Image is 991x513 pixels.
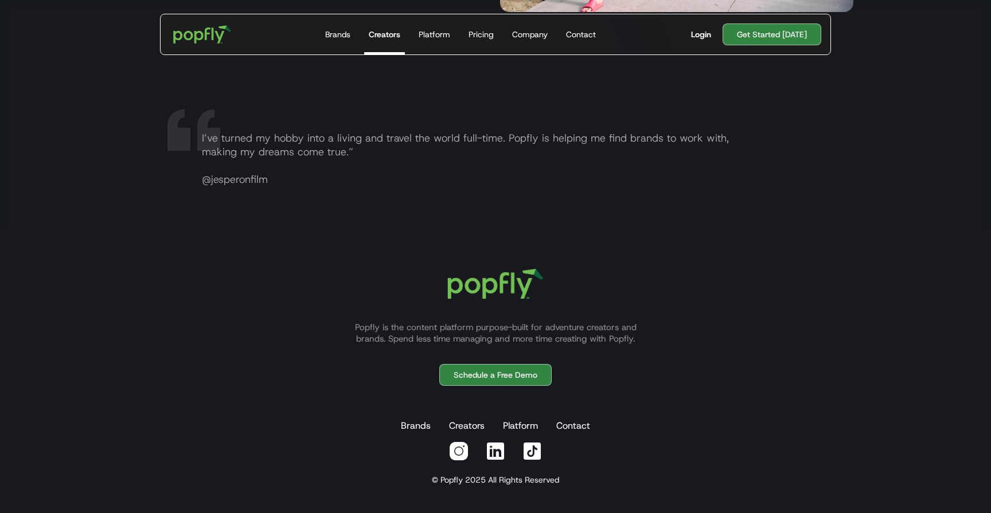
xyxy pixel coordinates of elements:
[439,364,552,386] a: Schedule a Free Demo
[566,29,596,40] div: Contact
[501,414,540,437] a: Platform
[369,29,400,40] div: Creators
[447,414,487,437] a: Creators
[691,29,711,40] div: Login
[165,17,239,52] a: home
[512,29,548,40] div: Company
[508,14,552,54] a: Company
[554,414,592,437] a: Contact
[561,14,600,54] a: Contact
[414,14,455,54] a: Platform
[321,14,355,54] a: Brands
[686,29,716,40] a: Login
[419,29,450,40] div: Platform
[193,131,826,186] p: I’ve turned my hobby into a living and travel the world full-time. Popfly is helping me find bran...
[432,474,559,485] div: © Popfly 2025 All Rights Reserved
[399,414,433,437] a: Brands
[723,24,821,45] a: Get Started [DATE]
[464,14,498,54] a: Pricing
[325,29,350,40] div: Brands
[341,322,650,344] p: Popfly is the content platform purpose-built for adventure creators and brands. Spend less time m...
[469,29,494,40] div: Pricing
[364,14,405,54] a: Creators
